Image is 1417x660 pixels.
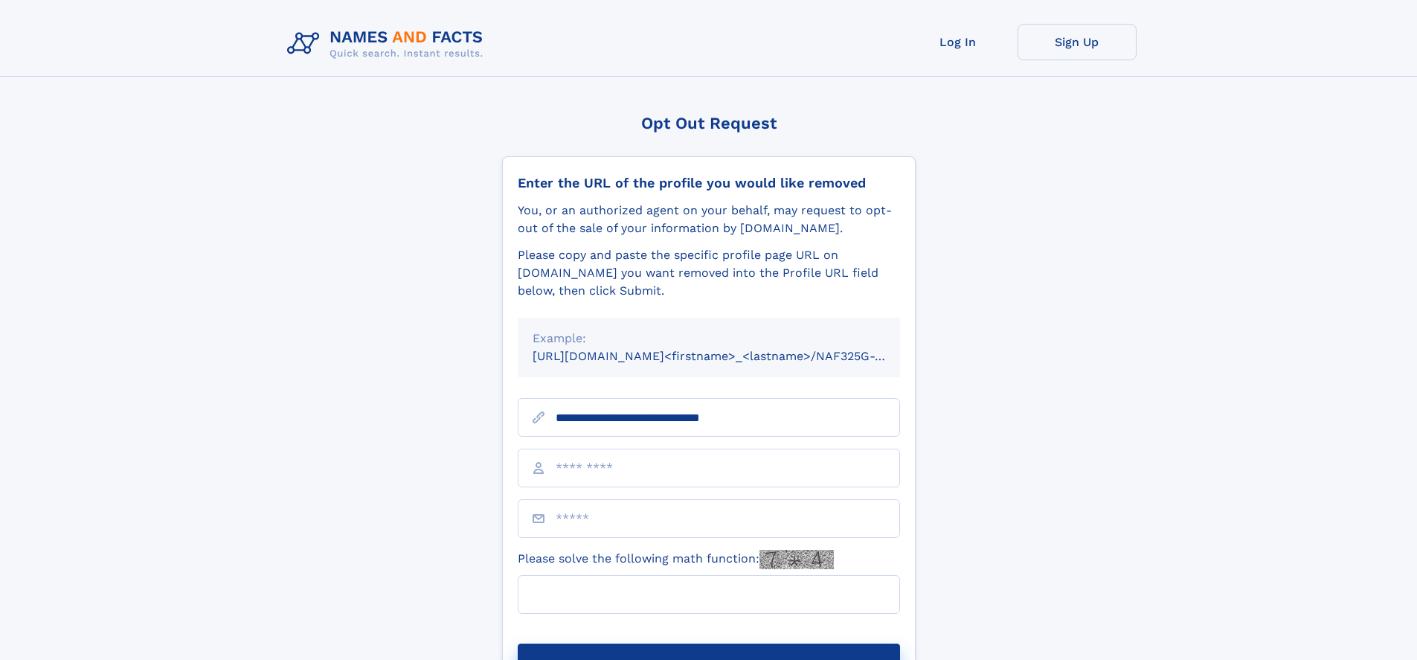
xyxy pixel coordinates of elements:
div: Enter the URL of the profile you would like removed [518,175,900,191]
div: Opt Out Request [502,114,916,132]
div: You, or an authorized agent on your behalf, may request to opt-out of the sale of your informatio... [518,202,900,237]
div: Example: [533,330,885,347]
a: Log In [899,24,1018,60]
img: Logo Names and Facts [281,24,495,64]
div: Please copy and paste the specific profile page URL on [DOMAIN_NAME] you want removed into the Pr... [518,246,900,300]
a: Sign Up [1018,24,1137,60]
label: Please solve the following math function: [518,550,834,569]
small: [URL][DOMAIN_NAME]<firstname>_<lastname>/NAF325G-xxxxxxxx [533,349,928,363]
